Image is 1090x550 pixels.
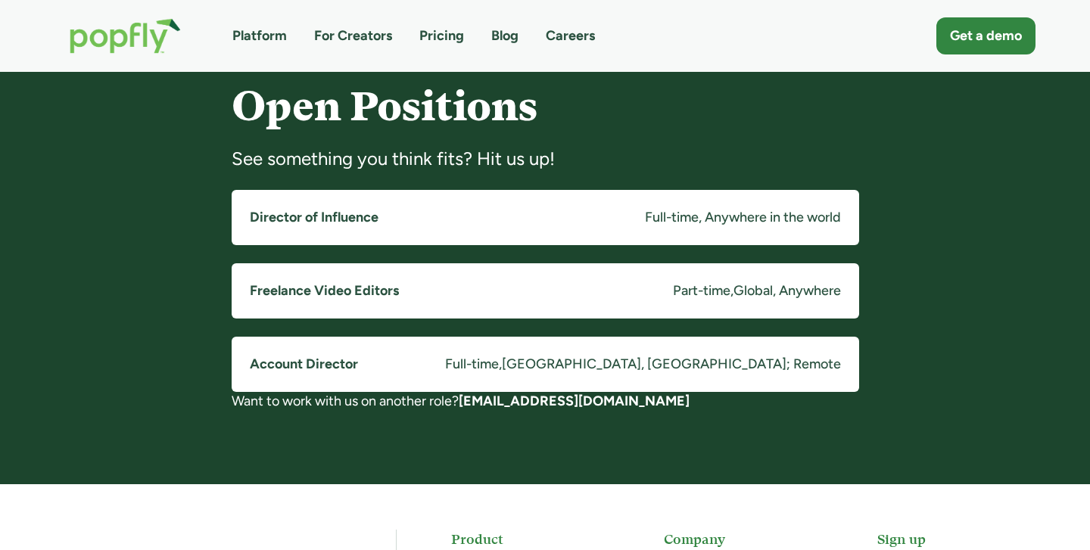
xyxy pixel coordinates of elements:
a: [EMAIL_ADDRESS][DOMAIN_NAME] [459,393,690,409]
a: Account DirectorFull-time,[GEOGRAPHIC_DATA], [GEOGRAPHIC_DATA]; Remote [232,337,859,392]
div: Part-time [673,281,730,300]
div: Global, Anywhere [733,281,841,300]
div: , [730,281,733,300]
a: Director of InfluenceFull-time, Anywhere in the world [232,190,859,245]
a: Careers [546,26,595,45]
h5: Freelance Video Editors [250,281,399,300]
a: For Creators [314,26,392,45]
div: Want to work with us on another role? [232,392,859,411]
div: , [499,355,502,374]
h4: Open Positions [232,84,859,129]
div: [GEOGRAPHIC_DATA], [GEOGRAPHIC_DATA]; Remote [502,355,841,374]
h5: Company [664,530,822,548]
div: See something you think fits? Hit us up! [232,147,859,171]
a: Platform [232,26,287,45]
div: Full-time [445,355,499,374]
a: Pricing [419,26,464,45]
h5: Sign up [877,530,1035,548]
h5: Director of Influence [250,208,378,227]
a: Freelance Video EditorsPart-time,Global, Anywhere [232,263,859,319]
div: Full-time, Anywhere in the world [645,208,841,227]
div: Get a demo [950,26,1022,45]
a: home [54,3,196,69]
h5: Account Director [250,355,358,374]
h5: Product [451,530,609,548]
a: Blog [491,26,519,45]
a: Get a demo [936,17,1035,54]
